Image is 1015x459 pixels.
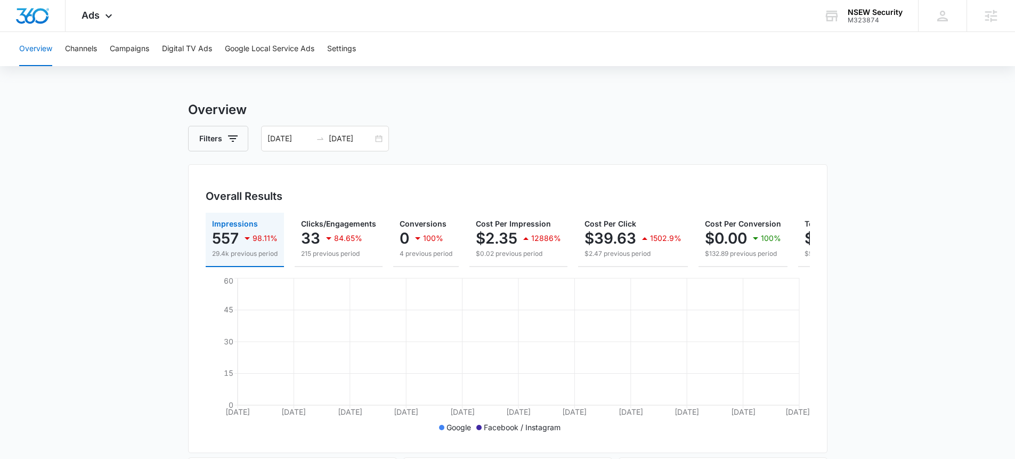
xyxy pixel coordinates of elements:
[281,407,306,416] tspan: [DATE]
[162,32,212,66] button: Digital TV Ads
[206,188,282,204] h3: Overall Results
[618,407,643,416] tspan: [DATE]
[253,235,278,242] p: 98.11%
[106,62,115,70] img: tab_keywords_by_traffic_grey.svg
[188,100,827,119] h3: Overview
[476,249,561,259] p: $0.02 previous period
[730,407,755,416] tspan: [DATE]
[400,219,446,228] span: Conversions
[476,219,551,228] span: Cost Per Impression
[329,133,373,144] input: End date
[584,249,681,259] p: $2.47 previous period
[584,230,636,247] p: $39.63
[301,219,376,228] span: Clicks/Engagements
[423,235,443,242] p: 100%
[705,230,747,247] p: $0.00
[562,407,587,416] tspan: [DATE]
[506,407,531,416] tspan: [DATE]
[224,276,233,285] tspan: 60
[188,126,248,151] button: Filters
[30,17,52,26] div: v 4.0.25
[28,28,117,36] div: Domain: [DOMAIN_NAME]
[225,407,250,416] tspan: [DATE]
[224,337,233,346] tspan: 30
[446,422,471,433] p: Google
[705,249,781,259] p: $132.89 previous period
[225,32,314,66] button: Google Local Service Ads
[334,235,362,242] p: 84.65%
[337,407,362,416] tspan: [DATE]
[224,368,233,377] tspan: 15
[267,133,312,144] input: Start date
[484,422,561,433] p: Facebook / Instagram
[82,10,100,21] span: Ads
[65,32,97,66] button: Channels
[531,235,561,242] p: 12886%
[785,407,810,416] tspan: [DATE]
[400,230,409,247] p: 0
[584,219,636,228] span: Cost Per Click
[17,17,26,26] img: logo_orange.svg
[650,235,681,242] p: 1502.9%
[848,17,903,24] div: account id
[19,32,52,66] button: Overview
[301,230,320,247] p: 33
[118,63,180,70] div: Keywords by Traffic
[805,219,848,228] span: Total Spend
[476,230,517,247] p: $2.35
[705,219,781,228] span: Cost Per Conversion
[17,28,26,36] img: website_grey.svg
[229,400,233,409] tspan: 0
[301,249,376,259] p: 215 previous period
[805,249,920,259] p: $531.57 previous period
[394,407,418,416] tspan: [DATE]
[450,407,474,416] tspan: [DATE]
[40,63,95,70] div: Domain Overview
[316,134,324,143] span: swap-right
[110,32,149,66] button: Campaigns
[29,62,37,70] img: tab_domain_overview_orange.svg
[805,230,874,247] p: $1,307.80
[212,230,239,247] p: 557
[848,8,903,17] div: account name
[400,249,452,259] p: 4 previous period
[675,407,699,416] tspan: [DATE]
[212,219,258,228] span: Impressions
[316,134,324,143] span: to
[224,305,233,314] tspan: 45
[212,249,278,259] p: 29.4k previous period
[761,235,781,242] p: 100%
[327,32,356,66] button: Settings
